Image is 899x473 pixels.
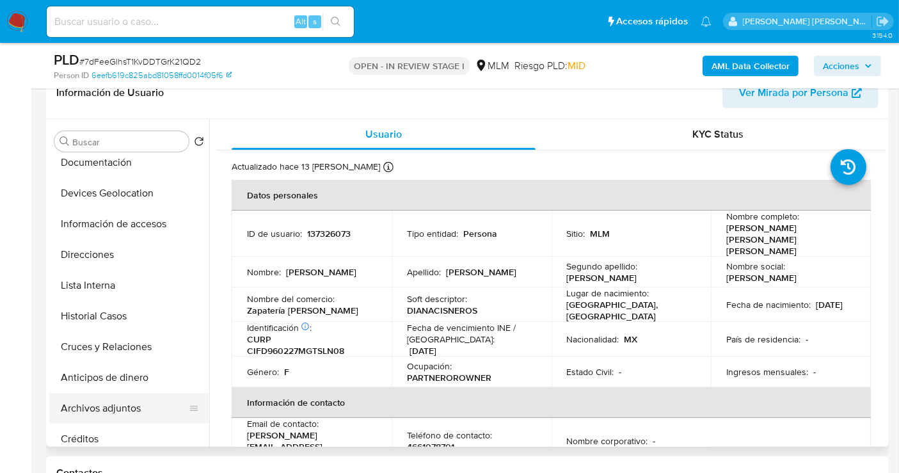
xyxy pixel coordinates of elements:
b: PLD [54,49,79,70]
p: [DATE] [816,299,843,310]
span: Alt [296,15,306,28]
p: Apellido : [407,266,441,278]
th: Datos personales [232,180,871,211]
span: Usuario [365,127,402,141]
p: Persona [463,228,497,239]
p: - [806,333,808,345]
p: MX [625,333,638,345]
p: MLM [591,228,610,239]
p: CURP CIFD960227MGTSLN08 [247,333,371,357]
p: [PERSON_NAME] [726,272,797,284]
button: Anticipos de dinero [49,362,209,393]
h1: Información de Usuario [56,86,164,99]
span: 3.154.0 [872,30,893,40]
p: [PERSON_NAME] [446,266,516,278]
p: Sitio : [567,228,585,239]
span: # 7dFeeGlhsT1KvDDTGrK21QD2 [79,55,201,68]
button: Buscar [60,136,70,147]
p: - [619,366,622,378]
p: País de residencia : [726,333,800,345]
button: Historial Casos [49,301,209,332]
span: Riesgo PLD: [514,59,585,73]
button: Archivos adjuntos [49,393,199,424]
p: Email de contacto : [247,418,319,429]
p: OPEN - IN REVIEW STAGE I [349,57,470,75]
p: ID de usuario : [247,228,302,239]
p: 137326073 [307,228,351,239]
p: Identificación : [247,322,312,333]
p: Nombre del comercio : [247,293,335,305]
button: Lista Interna [49,270,209,301]
p: Nacionalidad : [567,333,619,345]
p: - [813,366,816,378]
span: KYC Status [693,127,744,141]
p: Zapatería [PERSON_NAME] [247,305,358,316]
a: Notificaciones [701,16,712,27]
p: Nombre completo : [726,211,799,222]
p: [PERSON_NAME] [PERSON_NAME] [PERSON_NAME] [726,222,850,257]
p: Fecha de vencimiento INE / [GEOGRAPHIC_DATA] : [407,322,536,345]
button: Información de accesos [49,209,209,239]
th: Información de contacto [232,387,871,418]
p: [PERSON_NAME] [567,272,637,284]
span: Acciones [823,56,859,76]
p: F [284,366,289,378]
p: [PERSON_NAME][EMAIL_ADDRESS][DOMAIN_NAME] [247,429,371,464]
p: Teléfono de contacto : [407,429,492,441]
input: Buscar [72,136,184,148]
p: Lugar de nacimiento : [567,287,649,299]
span: MID [568,58,585,73]
input: Buscar usuario o caso... [47,13,354,30]
span: s [313,15,317,28]
p: 4661078701 [407,441,454,453]
b: AML Data Collector [712,56,790,76]
p: Nombre : [247,266,281,278]
button: Direcciones [49,239,209,270]
button: Cruces y Relaciones [49,332,209,362]
button: Volver al orden por defecto [194,136,204,150]
button: Créditos [49,424,209,454]
p: nancy.sanchezgarcia@mercadolibre.com.mx [743,15,872,28]
b: Person ID [54,70,89,81]
p: [PERSON_NAME] [286,266,356,278]
p: - [653,435,656,447]
button: Devices Geolocation [49,178,209,209]
p: Género : [247,366,279,378]
p: Tipo entidad : [407,228,458,239]
p: [DATE] [410,345,436,357]
button: Acciones [814,56,881,76]
button: AML Data Collector [703,56,799,76]
p: Fecha de nacimiento : [726,299,811,310]
p: Ocupación : [407,360,452,372]
p: Ingresos mensuales : [726,366,808,378]
p: Nombre corporativo : [567,435,648,447]
a: 6eefb619c825abd81058ffd0014f05f6 [91,70,232,81]
p: Segundo apellido : [567,261,638,272]
button: Documentación [49,147,209,178]
a: Salir [876,15,889,28]
p: Actualizado hace 13 [PERSON_NAME] [232,161,380,173]
p: DIANACISNEROS [407,305,477,316]
p: PARTNEROROWNER [407,372,491,383]
span: Ver Mirada por Persona [739,77,848,108]
button: search-icon [322,13,349,31]
div: MLM [475,59,509,73]
p: Soft descriptor : [407,293,467,305]
span: Accesos rápidos [616,15,688,28]
p: [GEOGRAPHIC_DATA], [GEOGRAPHIC_DATA] [567,299,691,322]
p: Nombre social : [726,261,785,272]
p: Estado Civil : [567,366,614,378]
button: Ver Mirada por Persona [722,77,879,108]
